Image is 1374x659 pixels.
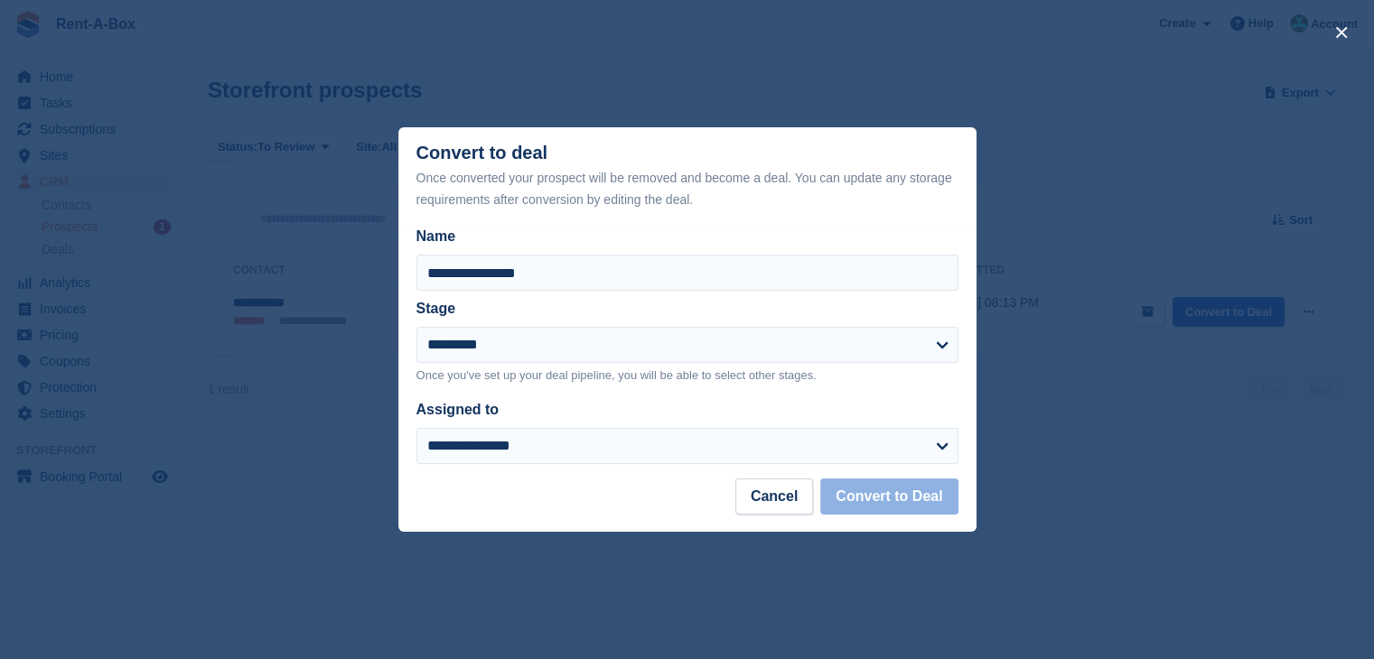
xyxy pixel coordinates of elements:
[1327,18,1356,47] button: close
[416,167,958,210] div: Once converted your prospect will be removed and become a deal. You can update any storage requir...
[416,301,456,316] label: Stage
[416,402,500,417] label: Assigned to
[820,478,958,515] button: Convert to Deal
[416,226,958,247] label: Name
[416,143,958,210] div: Convert to deal
[416,367,958,385] p: Once you've set up your deal pipeline, you will be able to select other stages.
[735,478,813,515] button: Cancel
